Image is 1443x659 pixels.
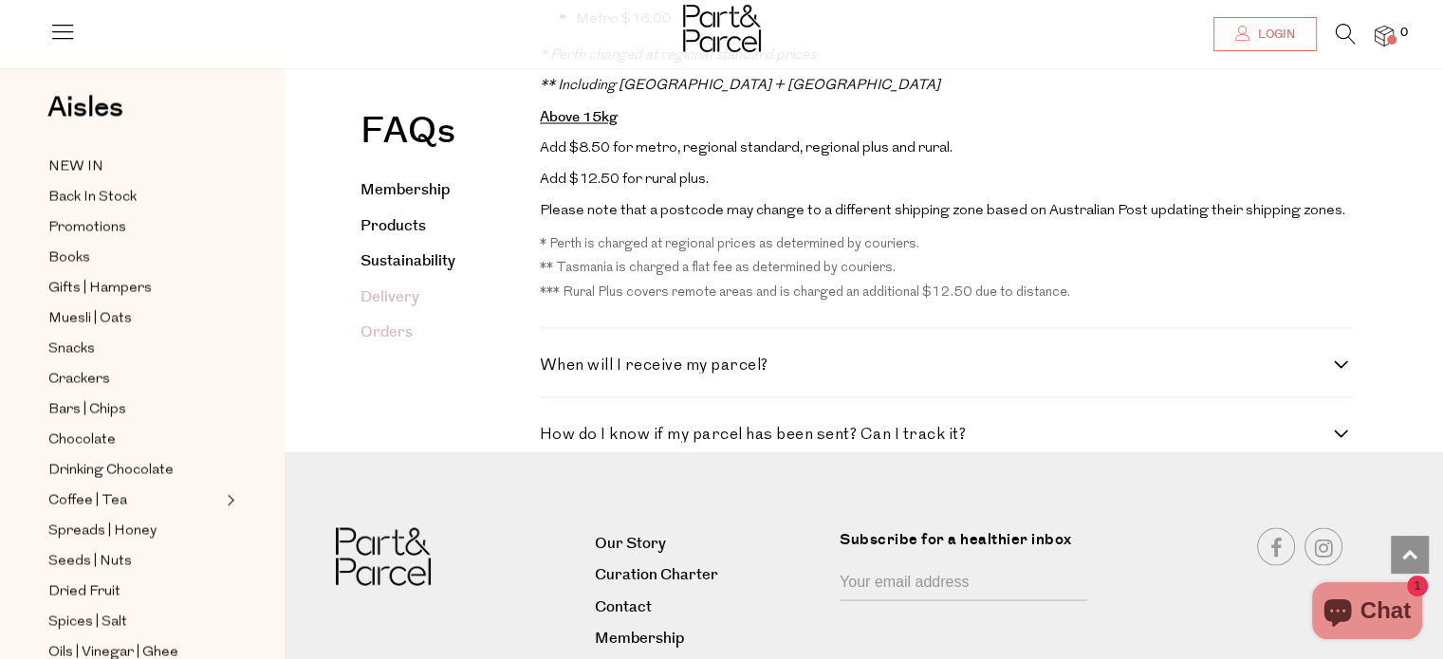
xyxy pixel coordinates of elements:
inbox-online-store-chat: Shopify online store chat [1306,582,1428,644]
span: Seeds | Nuts [48,550,132,573]
a: Spices | Salt [48,610,221,633]
label: Subscribe for a healthier inbox [840,527,1099,564]
img: Part&Parcel [683,5,761,52]
a: Promotions [48,215,221,239]
span: Coffee | Tea [48,489,127,512]
h1: FAQs [361,114,592,159]
a: Chocolate [48,428,221,451]
span: Chocolate [48,429,116,451]
span: * Perth is charged at regional prices as determined by couriers. [540,236,919,250]
span: Books [48,247,90,269]
a: Snacks [48,337,221,360]
span: Gifts | Hampers [48,277,152,300]
a: Books [48,246,221,269]
span: 0 [1396,25,1413,42]
a: Products [361,215,426,237]
a: Orders [361,321,413,343]
span: Aisles [47,86,123,128]
span: Crackers [48,368,110,391]
a: Drinking Chocolate [48,458,221,482]
a: Seeds | Nuts [48,549,221,573]
span: Bars | Chips [48,398,126,421]
a: Spreads | Honey [48,519,221,542]
a: Muesli | Oats [48,306,221,330]
strong: Above 15kg [540,107,618,127]
span: Promotions [48,216,126,239]
a: Coffee | Tea [48,488,221,512]
p: Add $8.50 for metro, regional standard, regional plus and rural. [540,138,1354,160]
button: Expand/Collapse Coffee | Tea [222,488,235,511]
p: Add $12.50 for rural plus. [540,170,1354,192]
a: Membership [595,625,825,650]
img: Part&Parcel [336,527,431,585]
a: Bars | Chips [48,397,221,421]
a: Aisles [47,93,123,140]
span: Drinking Chocolate [48,459,174,482]
h4: How do I know if my parcel has been sent? Can I track it? [540,426,1335,442]
a: Sustainability [361,250,455,272]
a: Contact [595,594,825,619]
em: ** Including [GEOGRAPHIC_DATA] + [GEOGRAPHIC_DATA] [540,79,940,93]
a: 0 [1375,26,1394,46]
span: Muesli | Oats [48,307,132,330]
a: Crackers [48,367,221,391]
span: Spices | Salt [48,611,127,633]
a: Back In Stock [48,185,221,209]
a: Membership [361,179,450,201]
a: Delivery [361,286,419,308]
a: NEW IN [48,155,221,178]
span: NEW IN [48,156,103,178]
a: Our Story [595,530,825,556]
p: Please note that a postcode may change to a different shipping zone based on Australian Post upda... [540,200,1354,222]
span: Dried Fruit [48,580,120,603]
span: ** Tasmania is charged a flat fee as determined by couriers. *** Rural Plus covers remote areas a... [540,260,1070,299]
a: Login [1213,17,1317,51]
h4: When will I receive my parcel? [540,357,1335,373]
a: Curation Charter [595,561,825,587]
span: Login [1253,27,1295,43]
span: Back In Stock [48,186,137,209]
a: Dried Fruit [48,579,221,603]
span: Spreads | Honey [48,520,157,542]
a: Gifts | Hampers [48,276,221,300]
input: Your email address [840,564,1087,600]
span: Snacks [48,338,95,360]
